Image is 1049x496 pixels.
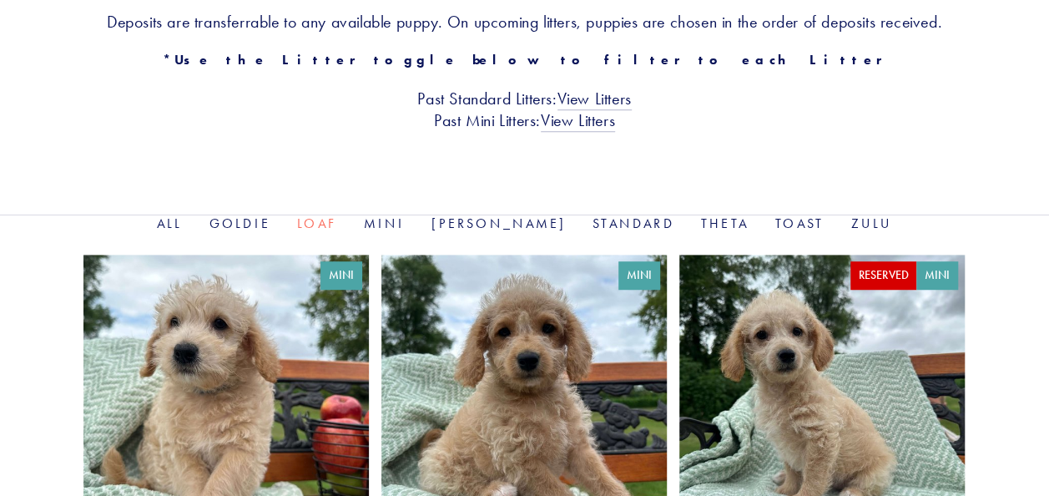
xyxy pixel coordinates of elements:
a: Theta [701,215,749,231]
a: All [157,215,183,231]
a: [PERSON_NAME] [431,215,566,231]
a: Standard [593,215,674,231]
a: Goldie [209,215,270,231]
h3: Deposits are transferrable to any available puppy. On upcoming litters, puppies are chosen in the... [83,11,966,33]
a: View Litters [541,110,615,132]
a: Toast [775,215,824,231]
a: View Litters [557,89,632,110]
a: Zulu [850,215,892,231]
strong: *Use the Litter toggle below to filter to each Litter [163,52,886,68]
a: Mini [364,215,405,231]
a: Loaf [297,215,337,231]
h3: Past Standard Litters: Past Mini Litters: [83,88,966,131]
